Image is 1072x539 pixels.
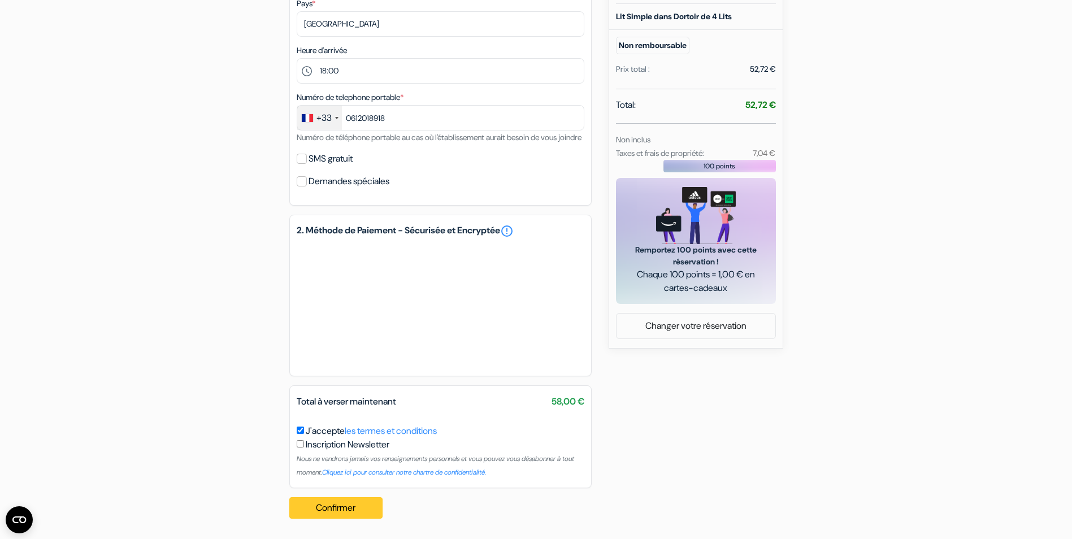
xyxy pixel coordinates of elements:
input: 6 12 34 56 78 [297,105,584,131]
span: Remportez 100 points avec cette réservation ! [630,244,762,268]
span: Total: [616,98,636,112]
label: Heure d'arrivée [297,45,347,56]
strong: 52,72 € [745,99,776,111]
div: 52,72 € [750,63,776,75]
small: Nous ne vendrons jamais vos renseignements personnels et vous pouvez vous désabonner à tout moment. [297,454,574,477]
a: Changer votre réservation [617,315,775,337]
div: +33 [316,111,332,125]
img: gift_card_hero_new.png [656,187,736,244]
span: Chaque 100 points = 1,00 € en cartes-cadeaux [630,268,762,295]
label: J'accepte [306,424,437,438]
label: Demandes spéciales [309,173,389,189]
small: Numéro de téléphone portable au cas où l'établissement aurait besoin de vous joindre [297,132,581,142]
label: SMS gratuit [309,151,353,167]
a: error_outline [500,224,514,238]
a: les termes et conditions [345,425,437,437]
iframe: Cadre de saisie sécurisé pour le paiement [294,240,587,369]
span: 100 points [704,161,735,171]
label: Inscription Newsletter [306,438,389,451]
span: Total à verser maintenant [297,395,396,407]
div: Prix total : [616,63,650,75]
a: Cliquez ici pour consulter notre chartre de confidentialité. [322,468,486,477]
b: Lit Simple dans Dortoir de 4 Lits [616,11,732,21]
label: Numéro de telephone portable [297,92,403,103]
button: Ouvrir le widget CMP [6,506,33,533]
h5: 2. Méthode de Paiement - Sécurisée et Encryptée [297,224,584,238]
small: Taxes et frais de propriété: [616,148,704,158]
span: 58,00 € [552,395,584,408]
div: France: +33 [297,106,342,130]
small: Non inclus [616,134,650,145]
small: Non remboursable [616,37,689,54]
small: 7,04 € [753,148,775,158]
button: Confirmer [289,497,383,519]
